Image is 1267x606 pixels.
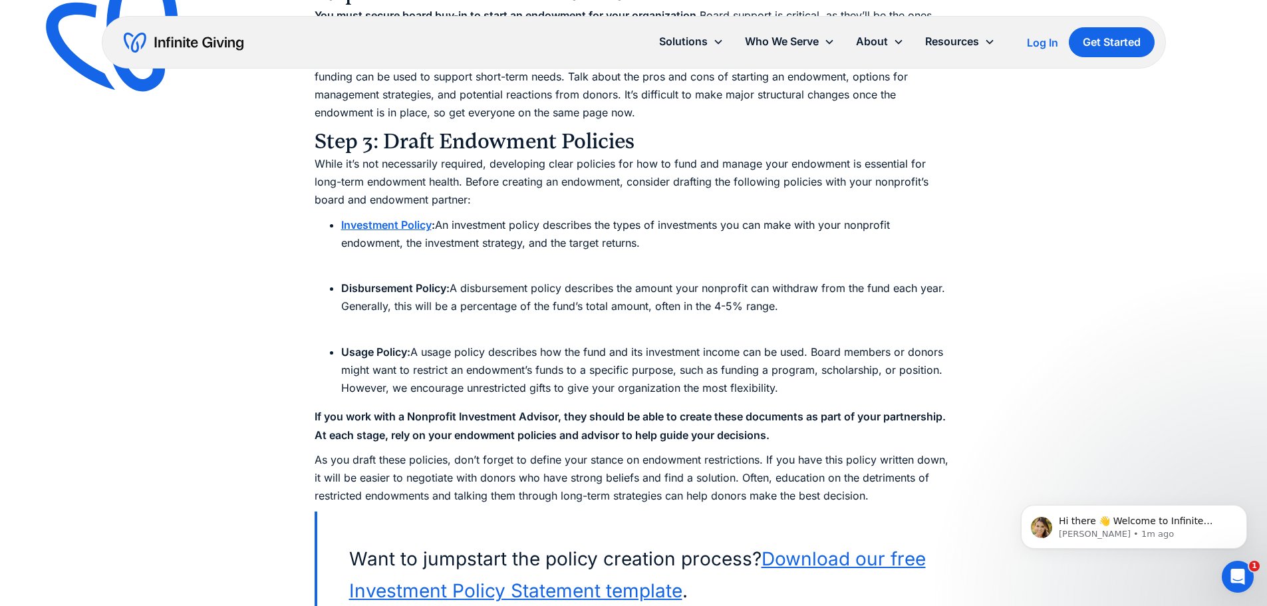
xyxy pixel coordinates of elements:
h3: Step 3: Draft Endowment Policies [315,128,953,155]
a: Get Started [1069,27,1155,57]
iframe: Intercom live chat [1222,561,1254,593]
a: Investment Policy [341,218,432,231]
strong: Disbursement Policy: [341,281,450,295]
div: Solutions [648,27,734,56]
iframe: Intercom notifications message [1001,477,1267,570]
div: About [845,27,915,56]
strong: If you work with a Nonprofit Investment Advisor, they should be able to create these documents as... [315,410,946,441]
p: Discuss the long-term nature of endowments with your board, and make sure they understand that on... [315,49,953,122]
strong: Usage Policy: [341,345,410,359]
li: A disbursement policy describes the amount your nonprofit can withdraw from the fund each year. G... [341,279,953,334]
div: Log In [1027,37,1058,48]
span: 1 [1249,561,1260,571]
div: Solutions [659,33,708,51]
p: While it’s not necessarily required, developing clear policies for how to fund and manage your en... [315,155,953,210]
div: About [856,33,888,51]
p: As you draft these policies, don’t forget to define your stance on endowment restrictions. If you... [315,451,953,506]
li: An investment policy describes the types of investments you can make with your nonprofit endowmen... [341,216,953,271]
a: home [124,32,243,53]
p: Board support is critical, as they’ll be the ones establishing the endowment (if it’s a quasi-end... [315,7,953,43]
div: Resources [915,27,1006,56]
div: Resources [925,33,979,51]
li: A usage policy describes how the fund and its investment income can be used. Board members or don... [341,343,953,398]
div: Who We Serve [734,27,845,56]
strong: : [432,218,435,231]
div: Who We Serve [745,33,819,51]
strong: You must secure board buy-in to start an endowment for your organization. [315,9,700,22]
a: Log In [1027,35,1058,51]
